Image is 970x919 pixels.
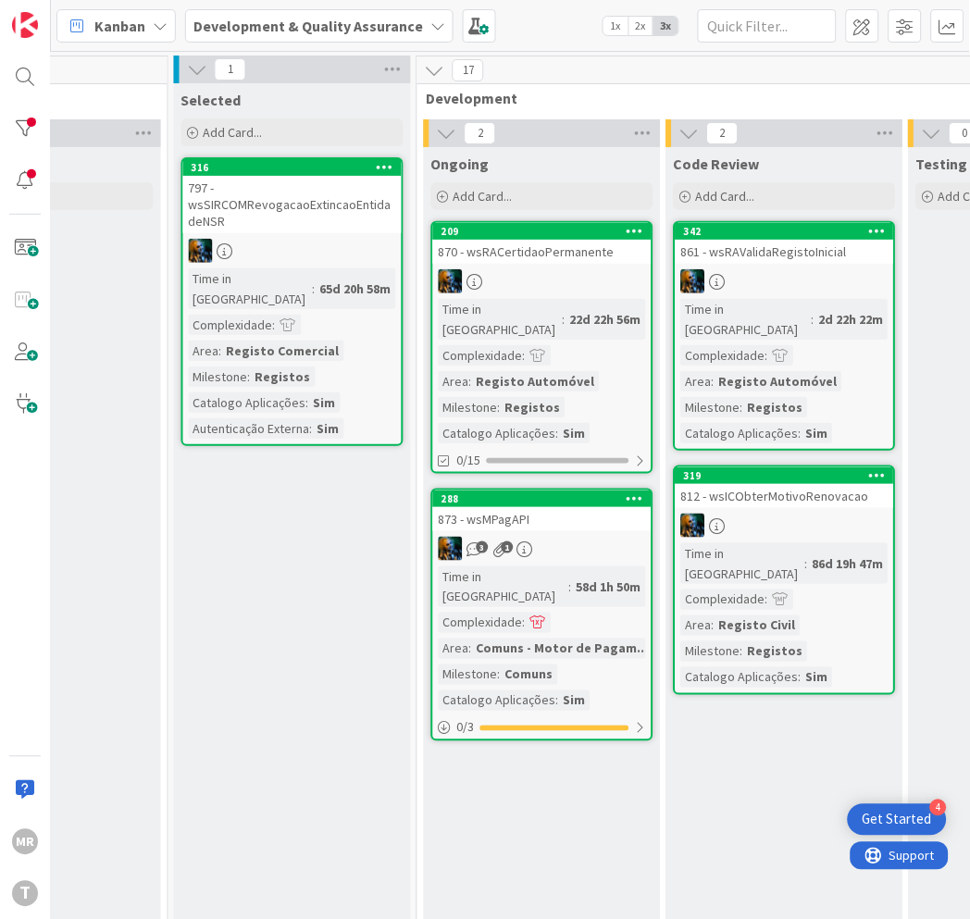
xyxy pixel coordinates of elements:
[441,225,652,238] div: 209
[681,299,812,340] div: Time in [GEOGRAPHIC_DATA]
[309,392,341,413] div: Sim
[523,345,526,366] span: :
[740,397,743,417] span: :
[707,122,739,144] span: 2
[802,423,833,443] div: Sim
[433,507,652,531] div: 873 - wsMPagAPI
[183,159,402,176] div: 316
[306,392,309,413] span: :
[439,371,469,391] div: Area
[453,59,484,81] span: 17
[433,491,652,507] div: 288
[189,392,306,413] div: Catalogo Aplicações
[439,690,556,711] div: Catalogo Aplicações
[439,397,498,417] div: Milestone
[433,716,652,739] div: 0/3
[189,418,310,439] div: Autenticação Externa
[465,122,496,144] span: 2
[676,269,894,293] div: JC
[183,239,402,263] div: JC
[439,566,569,607] div: Time in [GEOGRAPHIC_DATA]
[313,418,344,439] div: Sim
[477,541,489,553] span: 3
[472,639,653,659] div: Comuns - Motor de Pagam...
[743,641,808,662] div: Registos
[676,223,894,264] div: 342861 - wsRAValidaRegistoInicial
[743,397,808,417] div: Registos
[248,366,251,387] span: :
[433,223,652,240] div: 209
[439,537,463,561] img: JC
[572,577,646,597] div: 58d 1h 50m
[681,269,705,293] img: JC
[676,223,894,240] div: 342
[802,667,833,688] div: Sim
[431,155,490,173] span: Ongoing
[676,467,894,484] div: 319
[715,371,842,391] div: Registo Automóvel
[433,240,652,264] div: 870 - wsRACertidaoPermanente
[674,155,760,173] span: Code Review
[566,309,646,329] div: 22d 22h 56m
[94,15,145,37] span: Kanban
[251,366,316,387] div: Registos
[712,615,715,636] span: :
[433,223,652,264] div: 209870 - wsRACertidaoPermanente
[501,664,558,685] div: Comuns
[684,225,894,238] div: 342
[681,423,799,443] div: Catalogo Aplicações
[684,469,894,482] div: 319
[930,800,947,816] div: 4
[501,397,566,417] div: Registos
[273,315,276,335] span: :
[469,371,472,391] span: :
[189,341,219,361] div: Area
[681,590,765,610] div: Complexidade
[498,397,501,417] span: :
[222,341,344,361] div: Registo Comercial
[457,451,481,470] span: 0/15
[183,159,402,233] div: 316797 - wsSIRCOMRevogacaoExtincaoEntidadeNSR
[765,345,768,366] span: :
[439,299,563,340] div: Time in [GEOGRAPHIC_DATA]
[681,514,705,538] img: JC
[12,12,38,38] img: Visit kanbanzone.com
[681,667,799,688] div: Catalogo Aplicações
[740,641,743,662] span: :
[39,3,84,25] span: Support
[204,124,263,141] span: Add Card...
[696,188,755,205] span: Add Card...
[681,641,740,662] div: Milestone
[799,667,802,688] span: :
[676,514,894,538] div: JC
[472,371,600,391] div: Registo Automóvel
[812,309,815,329] span: :
[628,17,653,35] span: 2x
[498,664,501,685] span: :
[765,590,768,610] span: :
[559,690,591,711] div: Sim
[805,553,808,574] span: :
[848,804,947,836] div: Open Get Started checklist, remaining modules: 4
[439,423,556,443] div: Catalogo Aplicações
[192,161,402,174] div: 316
[189,315,273,335] div: Complexidade
[457,718,475,738] span: 0 / 3
[715,615,801,636] div: Registo Civil
[603,17,628,35] span: 1x
[808,553,889,574] div: 86d 19h 47m
[863,811,932,829] div: Get Started
[439,613,523,633] div: Complexidade
[433,269,652,293] div: JC
[433,537,652,561] div: JC
[439,664,498,685] div: Milestone
[316,279,396,299] div: 65d 20h 58m
[12,881,38,907] div: T
[569,577,572,597] span: :
[313,279,316,299] span: :
[559,423,591,443] div: Sim
[676,240,894,264] div: 861 - wsRAValidaRegistoInicial
[815,309,889,329] div: 2d 22h 22m
[523,613,526,633] span: :
[454,188,513,205] span: Add Card...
